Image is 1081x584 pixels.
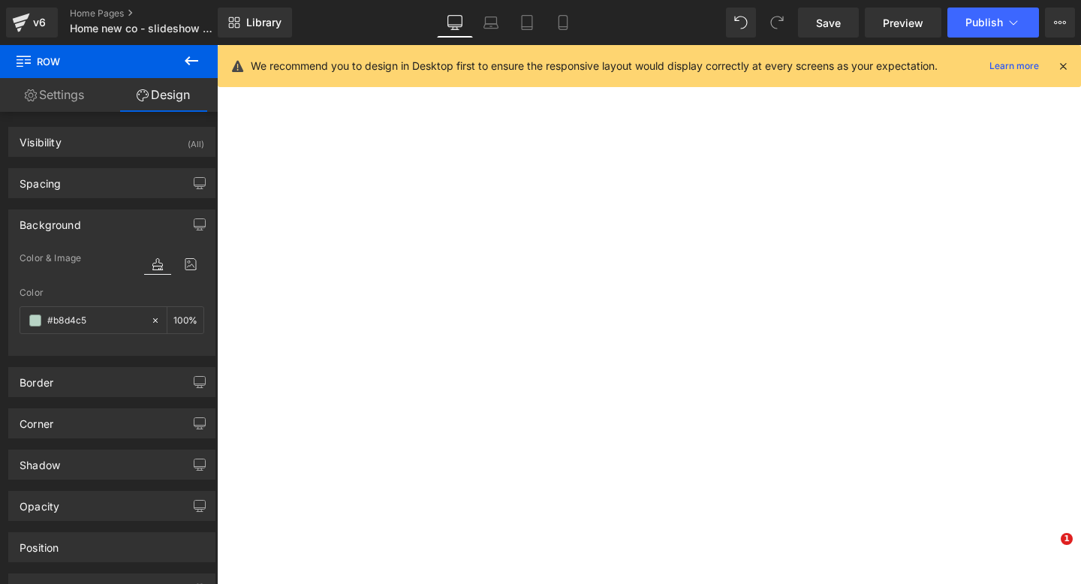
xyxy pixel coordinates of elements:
[70,23,214,35] span: Home new co - slideshow BP -
[20,210,81,231] div: Background
[509,8,545,38] a: Tablet
[251,58,938,74] p: We recommend you to design in Desktop first to ensure the responsive layout would display correct...
[20,287,204,298] div: Color
[47,312,143,329] input: Color
[70,8,242,20] a: Home Pages
[246,16,282,29] span: Library
[965,17,1003,29] span: Publish
[816,15,841,31] span: Save
[1045,8,1075,38] button: More
[545,8,581,38] a: Mobile
[30,13,49,32] div: v6
[947,8,1039,38] button: Publish
[437,8,473,38] a: Desktop
[1061,533,1073,545] span: 1
[6,8,58,38] a: v6
[20,253,81,263] span: Color & Image
[473,8,509,38] a: Laptop
[762,8,792,38] button: Redo
[1030,533,1066,569] iframe: Intercom live chat
[15,45,165,78] span: Row
[865,8,941,38] a: Preview
[109,78,218,112] a: Design
[883,15,923,31] span: Preview
[726,8,756,38] button: Undo
[167,307,203,333] div: %
[983,57,1045,75] a: Learn more
[218,8,292,38] a: New Library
